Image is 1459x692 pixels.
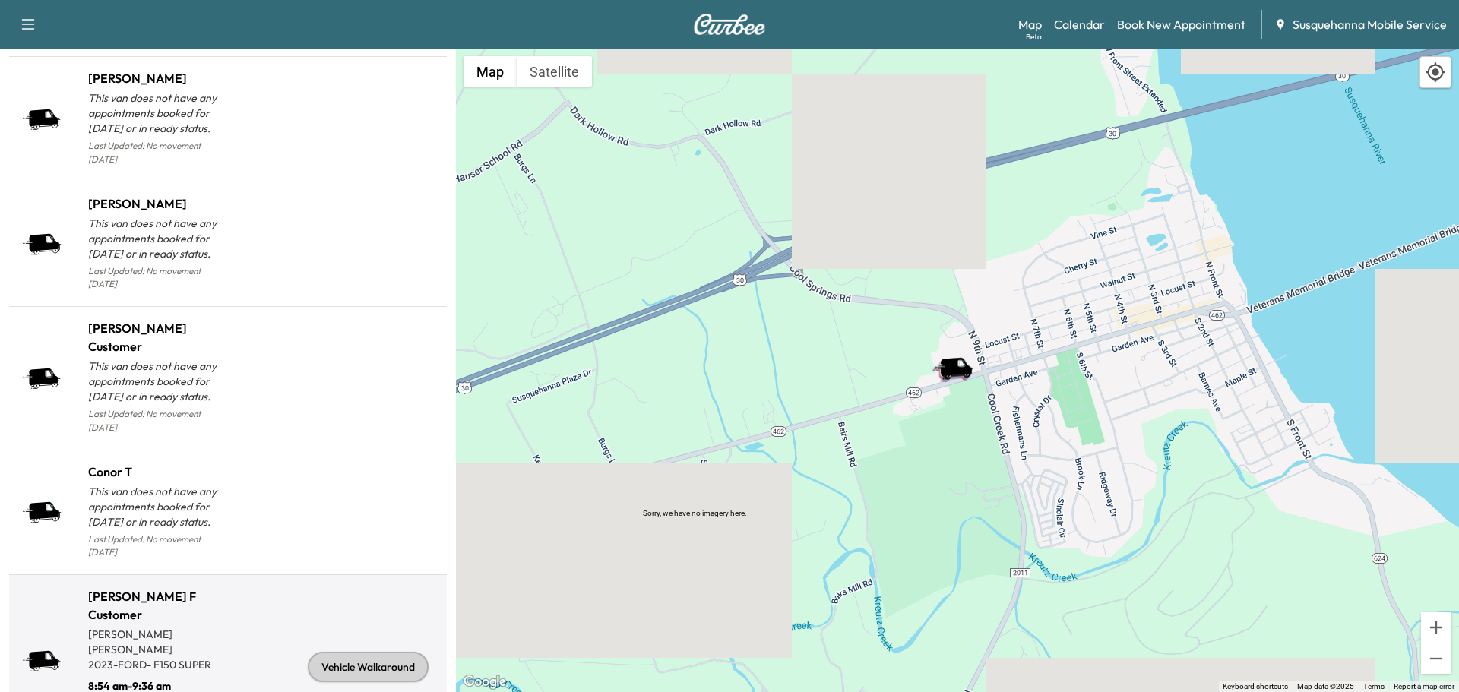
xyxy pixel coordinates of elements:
[88,404,228,438] p: Last Updated: No movement [DATE]
[933,341,986,368] gmp-advanced-marker: Zach C Customer
[934,341,987,368] gmp-advanced-marker: Conor T
[1026,31,1042,43] div: Beta
[88,359,228,404] p: This van does not have any appointments booked for [DATE] or in ready status.
[464,56,517,87] button: Show street map
[1394,682,1454,690] a: Report a map error
[1421,643,1451,674] button: Zoom out
[460,672,510,692] a: Open this area in Google Maps (opens a new window)
[88,261,228,295] p: Last Updated: No movement [DATE]
[1117,15,1245,33] a: Book New Appointment
[693,14,766,35] img: Curbee Logo
[1293,15,1447,33] span: Susquehanna Mobile Service
[88,136,228,169] p: Last Updated: No movement [DATE]
[88,484,228,529] p: This van does not have any appointments booked for [DATE] or in ready status.
[88,587,228,624] h1: [PERSON_NAME] F Customer
[88,627,228,657] p: [PERSON_NAME] [PERSON_NAME]
[517,56,592,87] button: Show satellite imagery
[88,529,228,563] p: Last Updated: No movement [DATE]
[1363,682,1385,690] a: Terms (opens in new tab)
[88,216,228,261] p: This van does not have any appointments booked for [DATE] or in ready status.
[931,344,984,371] gmp-advanced-marker: Alex W
[1018,15,1042,33] a: MapBeta
[88,319,228,355] h1: [PERSON_NAME] Customer
[308,652,429,682] div: Vehicle Walkaround
[88,463,228,481] h1: Conor T
[88,69,228,87] h1: [PERSON_NAME]
[932,343,985,370] gmp-advanced-marker: Zach C Fleet
[460,672,510,692] img: Google
[1054,15,1105,33] a: Calendar
[1223,681,1288,692] button: Keyboard shortcuts
[1419,56,1451,88] div: Recenter map
[932,343,986,369] gmp-advanced-marker: Zeke I Fleet
[1421,612,1451,643] button: Zoom in
[88,657,228,672] p: 2023 - FORD - F150 SUPER
[88,194,228,213] h1: [PERSON_NAME]
[88,90,228,136] p: This van does not have any appointments booked for [DATE] or in ready status.
[1297,682,1354,690] span: Map data ©2025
